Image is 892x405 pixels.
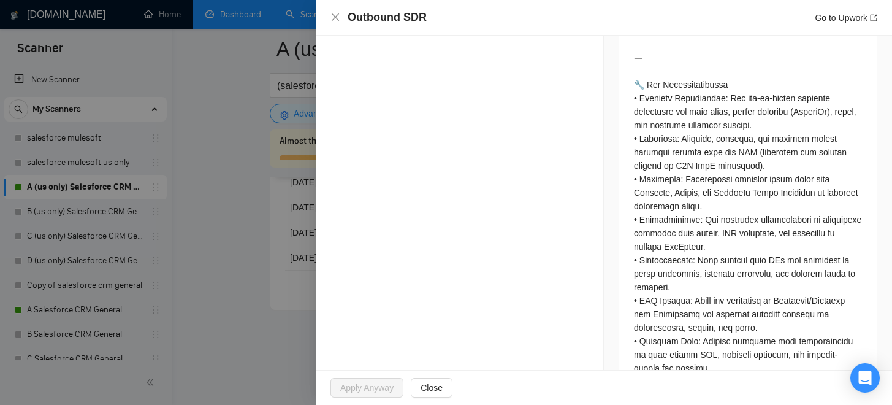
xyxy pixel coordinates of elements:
span: close [330,12,340,22]
h4: Outbound SDR [348,10,427,25]
div: Open Intercom Messenger [850,363,880,393]
button: Close [411,378,452,398]
button: Close [330,12,340,23]
span: export [870,14,877,21]
a: Go to Upworkexport [815,13,877,23]
span: Close [421,381,443,395]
